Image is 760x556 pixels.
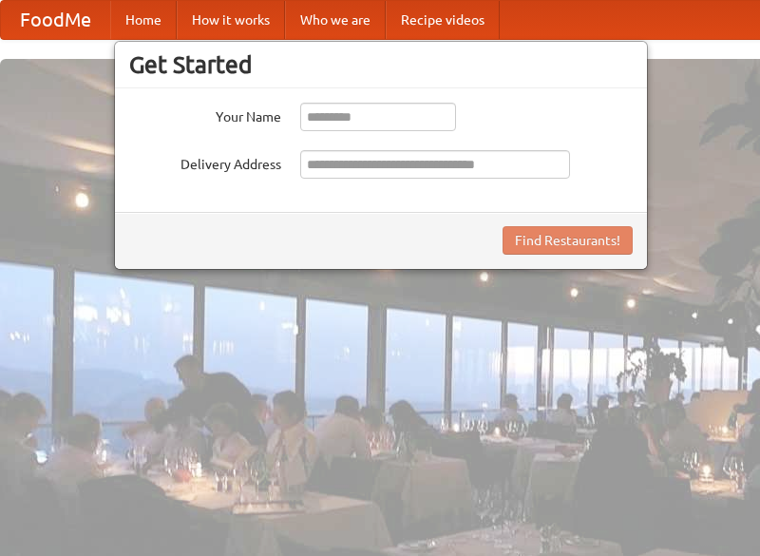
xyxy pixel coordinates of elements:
a: Recipe videos [386,1,500,39]
a: Home [110,1,177,39]
button: Find Restaurants! [503,226,633,255]
a: FoodMe [1,1,110,39]
a: Who we are [285,1,386,39]
label: Your Name [129,103,281,126]
a: How it works [177,1,285,39]
h3: Get Started [129,50,633,79]
label: Delivery Address [129,150,281,174]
